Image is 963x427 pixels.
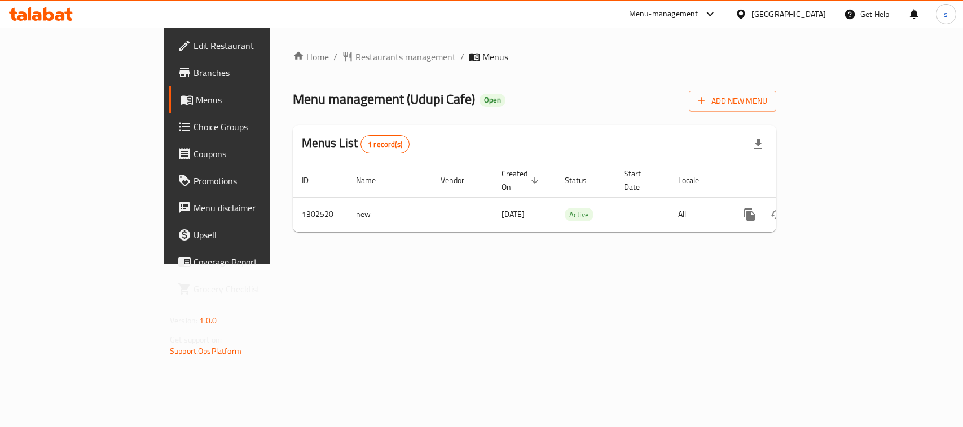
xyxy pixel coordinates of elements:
[194,282,316,296] span: Grocery Checklist
[460,50,464,64] li: /
[361,139,409,150] span: 1 record(s)
[169,140,325,167] a: Coupons
[347,197,432,232] td: new
[480,94,505,107] div: Open
[502,207,525,221] span: [DATE]
[170,344,241,358] a: Support.OpsPlatform
[169,59,325,86] a: Branches
[169,248,325,275] a: Coverage Report
[689,91,776,112] button: Add New Menu
[751,8,826,20] div: [GEOGRAPHIC_DATA]
[565,174,601,187] span: Status
[736,201,763,228] button: more
[356,174,390,187] span: Name
[355,50,456,64] span: Restaurants management
[698,94,767,108] span: Add New Menu
[441,174,479,187] span: Vendor
[169,113,325,140] a: Choice Groups
[293,86,475,112] span: Menu management ( Udupi Cafe )
[194,120,316,134] span: Choice Groups
[194,228,316,242] span: Upsell
[194,147,316,161] span: Coupons
[565,208,593,221] span: Active
[194,201,316,215] span: Menu disclaimer
[745,131,772,158] div: Export file
[763,201,790,228] button: Change Status
[482,50,508,64] span: Menus
[565,208,593,221] div: Active
[169,275,325,303] a: Grocery Checklist
[944,8,948,20] span: s
[194,174,316,188] span: Promotions
[333,50,337,64] li: /
[678,174,714,187] span: Locale
[199,313,217,328] span: 1.0.0
[615,197,669,232] td: -
[624,167,656,194] span: Start Date
[169,167,325,194] a: Promotions
[169,32,325,59] a: Edit Restaurant
[629,7,698,21] div: Menu-management
[293,50,776,64] nav: breadcrumb
[170,313,197,328] span: Version:
[170,332,222,347] span: Get support on:
[727,163,854,198] th: Actions
[169,86,325,113] a: Menus
[293,163,854,232] table: enhanced table
[302,135,410,153] h2: Menus List
[360,135,410,153] div: Total records count
[196,93,316,106] span: Menus
[502,167,542,194] span: Created On
[302,174,323,187] span: ID
[194,66,316,79] span: Branches
[480,95,505,105] span: Open
[194,39,316,52] span: Edit Restaurant
[169,221,325,248] a: Upsell
[194,255,316,269] span: Coverage Report
[169,194,325,221] a: Menu disclaimer
[669,197,727,232] td: All
[342,50,456,64] a: Restaurants management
